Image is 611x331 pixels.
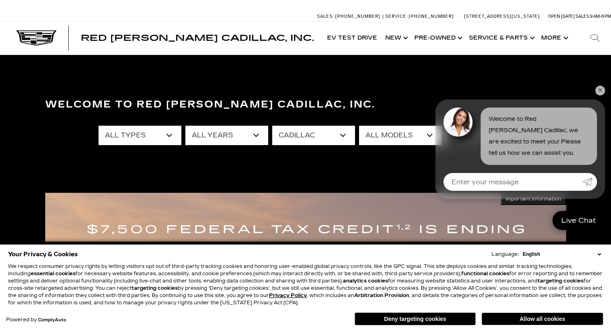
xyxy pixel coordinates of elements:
[461,271,509,276] strong: functional cookies
[6,317,66,323] div: Powered by
[272,126,355,145] select: Filter by make
[38,318,66,323] a: ComplyAuto
[409,14,454,19] span: [PHONE_NUMBER]
[491,252,519,257] div: Language:
[548,14,575,19] span: Open [DATE]
[269,293,307,298] u: Privacy Policy
[410,22,465,54] a: Pre-Owned
[381,22,410,54] a: New
[537,22,571,54] button: More
[575,14,590,19] span: Sales:
[359,126,442,145] select: Filter by model
[464,14,540,19] a: [STREET_ADDRESS][US_STATE]
[335,14,380,19] span: [PHONE_NUMBER]
[8,249,78,260] span: Your Privacy & Cookies
[465,22,537,54] a: Service & Parts
[557,216,600,225] span: Live Chat
[185,126,268,145] select: Filter by year
[16,30,57,46] img: Cadillac Dark Logo with Cadillac White Text
[51,132,52,133] a: Accessible Carousel
[579,22,611,54] div: Search
[443,108,472,137] img: Agent profile photo
[538,278,584,284] strong: targeting cookies
[481,108,597,165] div: Welcome to Red [PERSON_NAME] Cadillac, we are excited to meet you! Please tell us how we can assi...
[385,14,407,19] span: Service:
[31,271,76,276] strong: essential cookies
[8,263,603,306] p: We respect consumer privacy rights by letting visitors opt out of third-party tracking cookies an...
[45,97,566,113] h3: Welcome to Red [PERSON_NAME] Cadillac, Inc.
[355,312,476,325] button: Deny targeting cookies
[317,14,382,19] a: Sales: [PHONE_NUMBER]
[590,14,611,19] span: 9 AM-6 PM
[81,34,314,42] a: Red [PERSON_NAME] Cadillac, Inc.
[81,33,314,43] span: Red [PERSON_NAME] Cadillac, Inc.
[521,251,603,258] select: Language Select
[482,313,603,325] button: Allow all cookies
[354,293,409,298] strong: Arbitration Provision
[132,285,178,291] strong: targeting cookies
[382,14,456,19] a: Service: [PHONE_NUMBER]
[443,173,582,191] input: Enter your message
[317,14,334,19] span: Sales:
[552,211,605,230] a: Live Chat
[323,22,381,54] a: EV Test Drive
[582,173,597,191] a: Submit
[343,278,388,284] strong: analytics cookies
[99,126,181,145] select: Filter by type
